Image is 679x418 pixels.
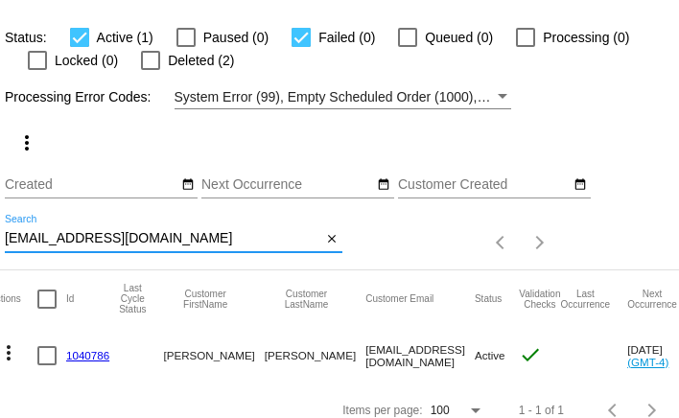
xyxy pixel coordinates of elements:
button: Change sorting for Id [66,293,74,305]
a: (GMT-4) [627,356,668,368]
button: Clear [322,229,342,249]
mat-icon: date_range [181,177,195,193]
button: Change sorting for CustomerLastName [265,289,348,310]
span: Locked (0) [55,49,118,72]
button: Change sorting for NextOccurrenceUtc [627,289,677,310]
mat-header-cell: Validation Checks [519,270,560,328]
mat-icon: date_range [377,177,390,193]
mat-icon: more_vert [15,131,38,154]
span: Active [475,349,505,361]
button: Change sorting for LastProcessingCycleId [119,283,146,314]
button: Change sorting for LastOccurrenceUtc [560,289,610,310]
input: Customer Created [398,177,571,193]
mat-select: Items per page: [431,405,484,418]
span: Deleted (2) [168,49,234,72]
a: 1040786 [66,349,109,361]
mat-select: Filter by Processing Error Codes [175,85,512,109]
mat-icon: close [325,232,339,247]
span: Processing (0) [543,26,629,49]
mat-icon: date_range [574,177,587,193]
span: Active (1) [97,26,153,49]
button: Change sorting for CustomerFirstName [163,289,246,310]
span: 100 [431,404,450,417]
div: 1 - 1 of 1 [519,404,564,417]
mat-cell: [PERSON_NAME] [163,328,264,383]
button: Previous page [482,223,521,262]
button: Change sorting for Status [475,293,502,305]
span: Status: [5,30,47,45]
mat-icon: check [519,343,542,366]
button: Next page [521,223,559,262]
div: Items per page: [342,404,422,417]
input: Next Occurrence [201,177,374,193]
span: Failed (0) [318,26,375,49]
mat-cell: [EMAIL_ADDRESS][DOMAIN_NAME] [365,328,475,383]
span: Paused (0) [203,26,269,49]
input: Created [5,177,177,193]
button: Change sorting for CustomerEmail [365,293,433,305]
span: Queued (0) [425,26,493,49]
mat-cell: [PERSON_NAME] [265,328,365,383]
span: Processing Error Codes: [5,89,152,104]
input: Search [5,231,322,246]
